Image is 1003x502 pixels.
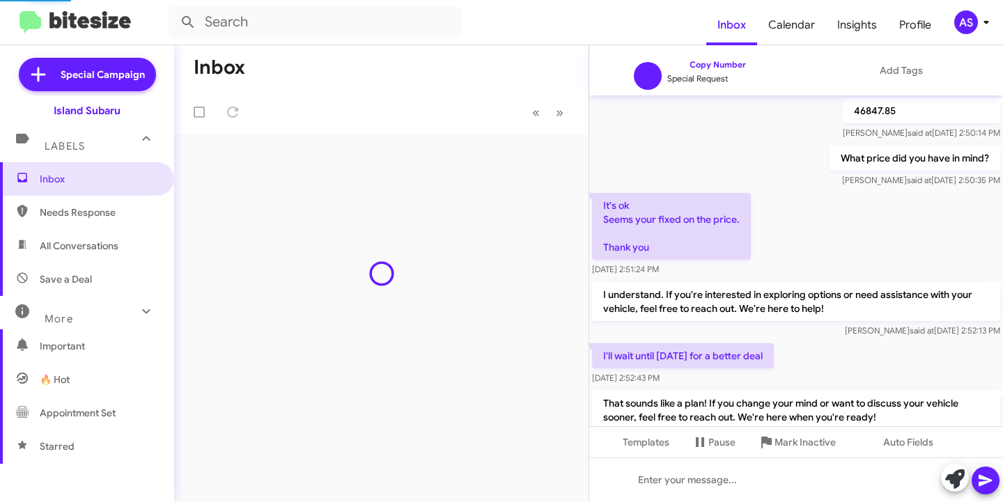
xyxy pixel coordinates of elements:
[708,430,736,455] span: Pause
[826,5,888,45] a: Insights
[830,146,1000,171] p: What price did you have in mind?
[194,56,245,79] h1: Inbox
[169,6,461,39] input: Search
[40,272,92,286] span: Save a Deal
[556,104,563,121] span: »
[872,430,961,455] button: Auto Fields
[40,172,158,186] span: Inbox
[910,325,934,336] span: said at
[547,98,572,127] button: Next
[524,98,572,127] nav: Page navigation example
[524,98,548,127] button: Previous
[907,175,931,185] span: said at
[40,439,75,453] span: Starred
[681,430,747,455] button: Pause
[942,10,988,34] button: AS
[592,343,774,368] p: I'll wait until [DATE] for a better deal
[706,5,757,45] a: Inbox
[843,98,1000,123] p: 46847.85
[45,313,73,325] span: More
[757,5,826,45] a: Calendar
[40,205,158,219] span: Needs Response
[843,127,1000,138] span: [PERSON_NAME] [DATE] 2:50:14 PM
[54,104,120,118] div: Island Subaru
[880,58,923,83] span: Add Tags
[600,430,669,455] span: Templates
[40,339,158,353] span: Important
[589,430,681,455] button: Templates
[954,10,978,34] div: AS
[592,282,1000,321] p: I understand. If you're interested in exploring options or need assistance with your vehicle, fee...
[673,59,746,70] a: Copy Number
[843,58,936,83] button: Add Tags
[845,325,1000,336] span: [PERSON_NAME] [DATE] 2:52:13 PM
[40,406,116,420] span: Appointment Set
[747,430,847,455] button: Mark Inactive
[592,193,751,260] p: It's ok Seems your fixed on the price. Thank you
[45,140,85,152] span: Labels
[19,58,156,91] a: Special Campaign
[40,239,118,253] span: All Conversations
[592,391,1000,430] p: That sounds like a plan! If you change your mind or want to discuss your vehicle sooner, feel fre...
[61,68,145,81] span: Special Campaign
[667,72,746,86] span: Special Request
[592,372,660,383] span: [DATE] 2:52:43 PM
[883,430,950,455] span: Auto Fields
[592,264,659,274] span: [DATE] 2:51:24 PM
[842,175,1000,185] span: [PERSON_NAME] [DATE] 2:50:35 PM
[775,430,836,455] span: Mark Inactive
[532,104,540,121] span: «
[908,127,932,138] span: said at
[888,5,942,45] a: Profile
[40,372,70,386] span: 🔥 Hot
